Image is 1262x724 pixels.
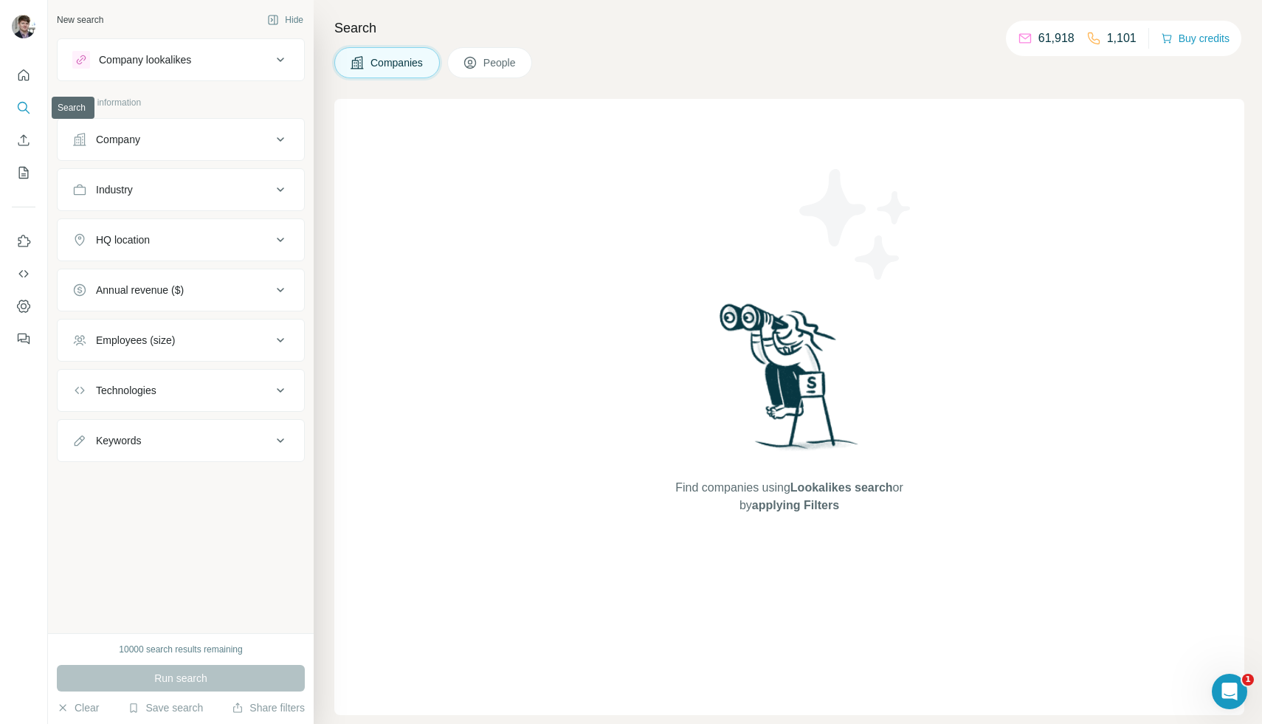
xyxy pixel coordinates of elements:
button: Buy credits [1161,28,1230,49]
div: Technologies [96,383,156,398]
div: Industry [96,182,133,197]
p: Company information [57,96,305,109]
button: Keywords [58,423,304,458]
button: My lists [12,159,35,186]
img: Surfe Illustration - Stars [790,158,923,291]
p: 61,918 [1038,30,1075,47]
button: Quick start [12,62,35,89]
button: Dashboard [12,293,35,320]
p: 1,101 [1107,30,1137,47]
span: applying Filters [752,499,839,511]
span: Find companies using or by [671,479,907,514]
span: Companies [370,55,424,70]
button: Save search [128,700,203,715]
div: Keywords [96,433,141,448]
button: Technologies [58,373,304,408]
iframe: Intercom live chat [1212,674,1247,709]
button: Clear [57,700,99,715]
div: Company [96,132,140,147]
img: Surfe Illustration - Woman searching with binoculars [713,300,866,464]
div: Company lookalikes [99,52,191,67]
button: Share filters [232,700,305,715]
div: New search [57,13,103,27]
span: People [483,55,517,70]
button: Company [58,122,304,157]
button: Employees (size) [58,323,304,358]
span: 1 [1242,674,1254,686]
button: Enrich CSV [12,127,35,154]
img: Avatar [12,15,35,38]
span: Lookalikes search [790,481,893,494]
div: HQ location [96,232,150,247]
button: Annual revenue ($) [58,272,304,308]
div: 10000 search results remaining [119,643,242,656]
button: Use Surfe on LinkedIn [12,228,35,255]
div: Employees (size) [96,333,175,348]
button: Search [12,94,35,121]
button: Industry [58,172,304,207]
div: Annual revenue ($) [96,283,184,297]
button: Hide [257,9,314,31]
button: Use Surfe API [12,261,35,287]
button: Feedback [12,325,35,352]
button: HQ location [58,222,304,258]
button: Company lookalikes [58,42,304,77]
h4: Search [334,18,1244,38]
